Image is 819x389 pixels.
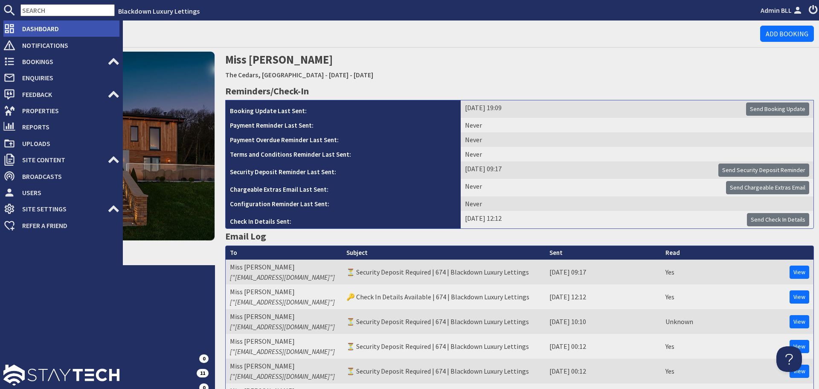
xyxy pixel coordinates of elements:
h2: Miss [PERSON_NAME] [225,51,614,82]
th: Security Deposit Reminder Last Sent: [226,161,461,179]
a: Admin BLL [761,5,804,15]
span: Refer a Friend [15,219,119,232]
span: Enquiries [15,71,119,85]
button: Send Booking Update [746,102,809,116]
a: Blackdown Luxury Lettings [118,7,200,15]
td: [DATE] 19:09 [461,100,813,118]
a: The Cedars, [GEOGRAPHIC_DATA] [225,70,324,79]
span: Users [15,186,119,199]
a: Properties [3,104,119,117]
h3: Email Log [225,229,814,243]
span: Properties [15,104,119,117]
td: Yes [661,359,697,383]
span: Dashboard [15,22,119,35]
span: - [325,70,328,79]
span: Notifications [15,38,119,52]
th: Configuration Reminder Last Sent: [226,196,461,211]
span: 11 [197,369,209,377]
th: Read [661,246,697,260]
td: ⏳ Security Deposit Required | 674 | Blackdown Luxury Lettings [342,334,545,359]
td: Miss [PERSON_NAME] [226,359,342,383]
a: Add Booking [760,26,814,42]
th: Subject [342,246,545,260]
td: [DATE] 10:10 [545,309,661,334]
td: ⏳ Security Deposit Required | 674 | Blackdown Luxury Lettings [342,359,545,383]
span: Send Security Deposit Reminder [722,166,805,174]
th: Chargeable Extras Email Last Sent: [226,179,461,196]
span: Send Booking Update [750,105,805,113]
span: Send Chargeable Extras Email [730,184,805,191]
a: Site Content [3,153,119,167]
td: [DATE] 00:12 [545,359,661,383]
i: ["[EMAIL_ADDRESS][DOMAIN_NAME]"] [230,298,335,306]
td: 🔑 Check In Details Available | 674 | Blackdown Luxury Lettings [342,284,545,309]
a: Dashboard [3,22,119,35]
td: Never [461,196,813,211]
a: Site Settings [3,202,119,216]
a: Feedback [3,88,119,101]
td: Miss [PERSON_NAME] [226,260,342,284]
a: Bookings [3,55,119,68]
button: Send Security Deposit Reminder [718,164,809,177]
td: Miss [PERSON_NAME] [226,309,342,334]
input: SEARCH [20,4,115,16]
button: Send Chargeable Extras Email [726,181,809,194]
a: Users [3,186,119,199]
span: Site Content [15,153,107,167]
i: ["[EMAIL_ADDRESS][DOMAIN_NAME]"] [230,322,335,331]
span: Reports [15,120,119,134]
span: Broadcasts [15,170,119,183]
a: View [790,315,809,328]
th: Check In Details Sent: [226,211,461,228]
td: Yes [661,334,697,359]
td: [DATE] 12:12 [545,284,661,309]
span: 0 [199,354,209,363]
td: Never [461,147,813,161]
td: Never [461,132,813,147]
a: View [790,340,809,353]
a: Uploads [3,137,119,150]
button: Send Check In Details [747,213,809,226]
th: Payment Overdue Reminder Last Sent: [226,132,461,147]
iframe: Toggle Customer Support [776,346,802,372]
i: ["[EMAIL_ADDRESS][DOMAIN_NAME]"] [230,372,335,380]
span: Send Check In Details [751,216,805,223]
th: Terms and Conditions Reminder Last Sent: [226,147,461,161]
td: Miss [PERSON_NAME] [226,334,342,359]
td: [DATE] 09:17 [545,260,661,284]
a: [DATE] - [DATE] [329,70,373,79]
td: Never [461,118,813,132]
td: [DATE] 09:17 [461,161,813,179]
td: ⏳ Security Deposit Required | 674 | Blackdown Luxury Lettings [342,309,545,334]
td: Yes [661,260,697,284]
td: ⏳ Security Deposit Required | 674 | Blackdown Luxury Lettings [342,260,545,284]
i: ["[EMAIL_ADDRESS][DOMAIN_NAME]"] [230,347,335,356]
span: Bookings [15,55,107,68]
i: ["[EMAIL_ADDRESS][DOMAIN_NAME]"] [230,273,335,281]
th: Sent [545,246,661,260]
th: To [226,246,342,260]
span: Site Settings [15,202,107,216]
a: View [790,266,809,279]
h3: Reminders/Check-In [225,84,814,98]
th: Payment Reminder Last Sent: [226,118,461,132]
td: Unknown [661,309,697,334]
a: Refer a Friend [3,219,119,232]
a: View [790,290,809,304]
span: Uploads [15,137,119,150]
td: Yes [661,284,697,309]
td: [DATE] 00:12 [545,334,661,359]
th: Booking Update Last Sent: [226,100,461,118]
img: staytech_l_w-4e588a39d9fa60e82540d7cfac8cfe4b7147e857d3e8dbdfbd41c59d52db0ec4.svg [3,365,119,386]
td: [DATE] 12:12 [461,211,813,228]
a: Reports [3,120,119,134]
td: Never [461,179,813,196]
a: Enquiries [3,71,119,85]
a: Broadcasts [3,170,119,183]
a: Notifications [3,38,119,52]
td: Miss [PERSON_NAME] [226,284,342,309]
span: Feedback [15,88,107,101]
